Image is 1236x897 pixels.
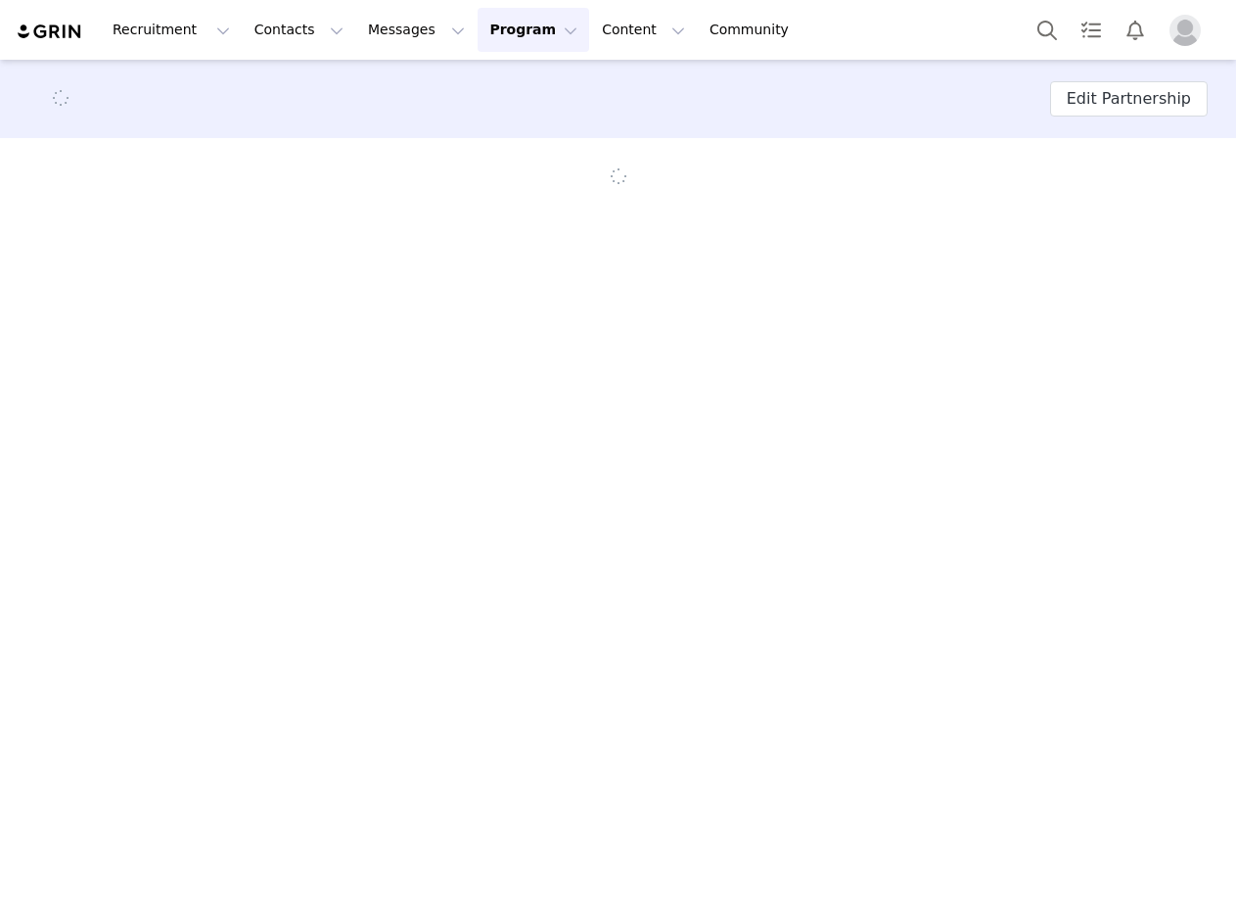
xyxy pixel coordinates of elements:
a: Community [698,8,809,52]
button: Recruitment [101,8,242,52]
button: Messages [356,8,477,52]
button: Content [590,8,697,52]
img: placeholder-profile.jpg [1169,15,1201,46]
button: Edit Partnership [1050,81,1208,117]
button: Contacts [243,8,355,52]
button: Program [478,8,589,52]
button: Notifications [1114,8,1157,52]
button: Profile [1158,15,1220,46]
a: Tasks [1070,8,1113,52]
button: Search [1026,8,1069,52]
img: grin logo [16,23,84,41]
